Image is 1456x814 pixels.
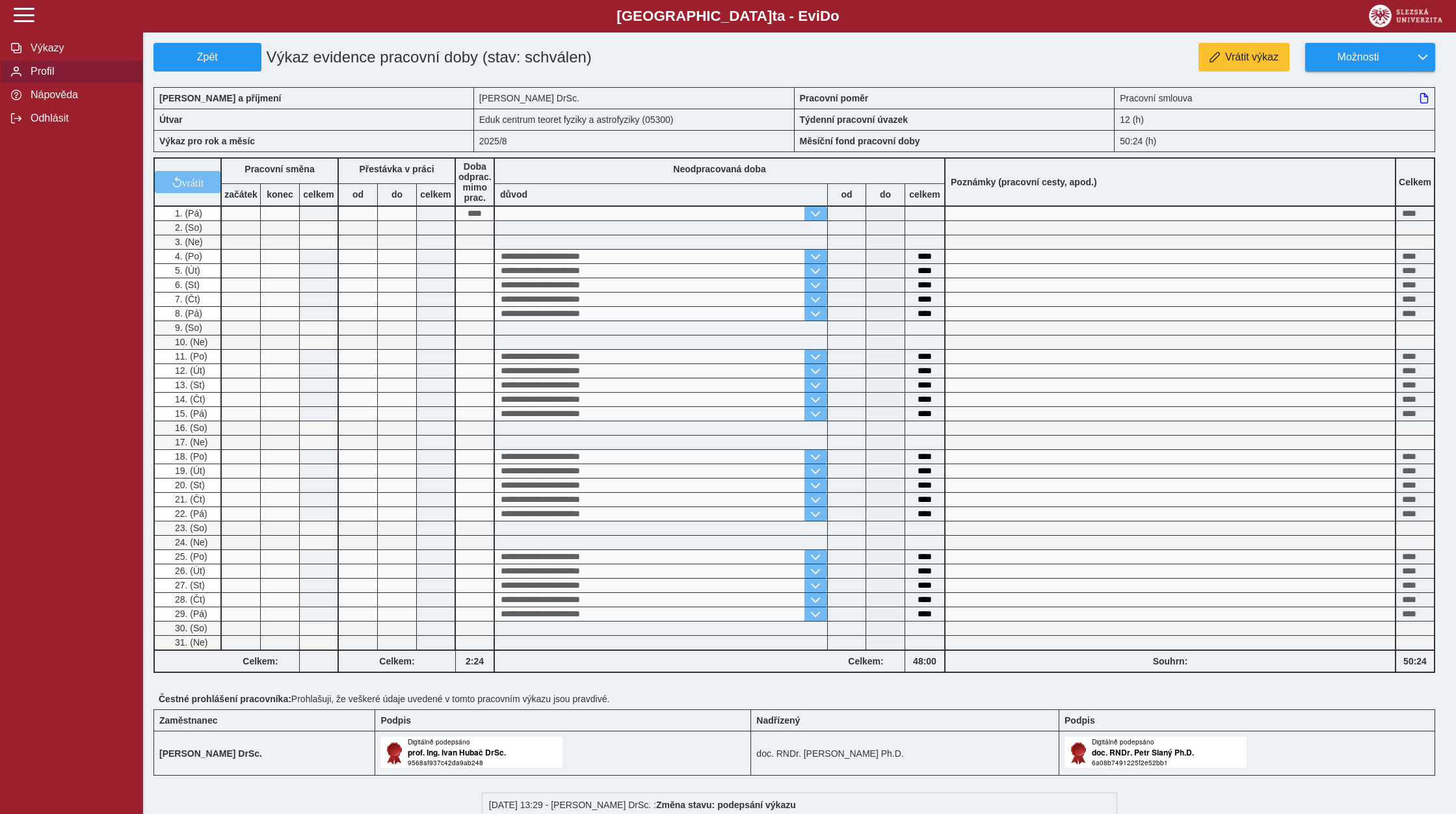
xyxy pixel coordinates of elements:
img: logo_web_su.png [1369,5,1442,27]
img: Digitálně podepsáno uživatelem [1065,737,1247,768]
span: 4. (Po) [172,251,202,261]
b: Čestné prohlášení pracovníka: [159,694,291,704]
span: 8. (Pá) [172,308,202,319]
span: 26. (Út) [172,566,205,576]
b: celkem [905,189,944,200]
b: Pracovní směna [245,164,314,174]
b: Přestávka v práci [359,164,434,174]
span: 21. (Čt) [172,494,205,505]
b: 2:24 [456,656,494,666]
span: 1. (Pá) [172,208,202,218]
b: důvod [500,189,527,200]
b: Podpis [1065,715,1095,726]
span: 30. (So) [172,623,207,633]
button: Zpět [153,43,261,72]
span: o [830,8,840,24]
span: 11. (Po) [172,351,207,361]
b: do [866,189,905,200]
span: 28. (Čt) [172,594,205,605]
div: 50:24 (h) [1115,130,1435,152]
span: 9. (So) [172,322,202,333]
b: Výkaz pro rok a měsíc [159,136,255,146]
b: celkem [300,189,338,200]
span: 24. (Ne) [172,537,208,547]
span: D [820,8,830,24]
button: Možnosti [1305,43,1410,72]
span: Výkazy [27,42,132,54]
span: 3. (Ne) [172,237,203,247]
b: Celkem: [339,656,455,666]
b: Celkem [1399,177,1431,187]
span: 5. (Út) [172,265,200,276]
span: 31. (Ne) [172,637,208,648]
span: 15. (Pá) [172,408,207,419]
b: [PERSON_NAME] a příjmení [159,93,281,103]
b: Poznámky (pracovní cesty, apod.) [946,177,1102,187]
span: 29. (Pá) [172,609,207,619]
span: t [772,8,776,24]
b: [GEOGRAPHIC_DATA] a - Evi [39,8,1417,25]
span: Možnosti [1316,51,1400,63]
button: Vrátit výkaz [1198,43,1290,72]
div: [PERSON_NAME] DrSc. [474,87,795,109]
b: Změna stavu: podepsání výkazu [656,800,796,810]
span: Profil [27,66,132,77]
b: od [339,189,377,200]
span: 27. (St) [172,580,205,590]
div: 2025/8 [474,130,795,152]
div: Pracovní smlouva [1115,87,1435,109]
b: do [378,189,416,200]
span: 17. (Ne) [172,437,208,447]
b: 50:24 [1396,656,1434,666]
span: 2. (So) [172,222,202,233]
b: Pracovní poměr [800,93,869,103]
b: Doba odprac. mimo prac. [458,161,492,203]
b: celkem [417,189,455,200]
span: 19. (Út) [172,466,205,476]
div: 12 (h) [1115,109,1435,130]
div: Eduk centrum teoret fyziky a astrofyziky (05300) [474,109,795,130]
button: vrátit [155,171,220,193]
b: Měsíční fond pracovní doby [800,136,920,146]
b: 48:00 [905,656,944,666]
b: Nadřízený [756,715,800,726]
span: Odhlásit [27,112,132,124]
td: doc. RNDr. [PERSON_NAME] Ph.D. [751,731,1059,776]
span: Zpět [159,51,256,63]
span: 7. (Čt) [172,294,200,304]
div: Prohlašuji, že veškeré údaje uvedené v tomto pracovním výkazu jsou pravdivé. [153,689,1446,709]
span: 18. (Po) [172,451,207,462]
span: 12. (Út) [172,365,205,376]
span: 16. (So) [172,423,207,433]
span: 20. (St) [172,480,205,490]
span: 22. (Pá) [172,508,207,519]
b: Týdenní pracovní úvazek [800,114,908,125]
span: 14. (Čt) [172,394,205,404]
span: 25. (Po) [172,551,207,562]
span: vrátit [182,177,204,187]
b: Celkem: [222,656,299,666]
b: konec [261,189,299,200]
span: 23. (So) [172,523,207,533]
b: Útvar [159,114,183,125]
b: začátek [222,189,260,200]
b: Souhrn: [1153,656,1188,666]
b: Neodpracovaná doba [673,164,765,174]
b: od [828,189,866,200]
img: Digitálně podepsáno uživatelem [380,737,563,768]
b: [PERSON_NAME] DrSc. [159,748,262,759]
span: Vrátit výkaz [1225,51,1278,63]
h1: Výkaz evidence pracovní doby (stav: schválen) [261,43,692,72]
b: Celkem: [827,656,905,666]
b: Podpis [380,715,411,726]
span: 13. (St) [172,380,205,390]
span: 10. (Ne) [172,337,208,347]
span: 6. (St) [172,280,200,290]
span: Nápověda [27,89,132,101]
b: Zaměstnanec [159,715,217,726]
